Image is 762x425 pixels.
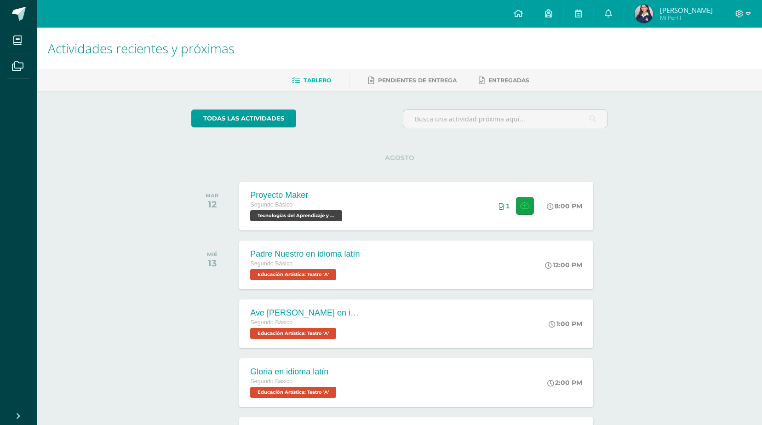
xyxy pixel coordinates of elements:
input: Busca una actividad próxima aquí... [403,110,607,128]
span: Tecnologías del Aprendizaje y la Comunicación 'A' [250,210,342,221]
div: Archivos entregados [499,202,510,210]
a: Entregadas [479,73,529,88]
div: 12 [206,199,218,210]
a: Tablero [292,73,331,88]
div: 12:00 PM [545,261,582,269]
img: 9a58bcf2deea8987f46eda829d927777.png [635,5,653,23]
span: AGOSTO [370,154,429,162]
a: todas las Actividades [191,109,296,127]
div: 1:00 PM [549,320,582,328]
div: MIÉ [207,251,218,258]
div: 2:00 PM [547,379,582,387]
a: Pendientes de entrega [368,73,457,88]
span: [PERSON_NAME] [660,6,713,15]
div: Gloria en idioma latín [250,367,338,377]
span: Educación Artística: Teatro 'A' [250,387,336,398]
div: 8:00 PM [547,202,582,210]
div: 13 [207,258,218,269]
span: Mi Perfil [660,14,713,22]
span: Tablero [304,77,331,84]
span: Segundo Básico [250,201,292,208]
div: Padre Nuestro en idioma latín [250,249,360,259]
span: Segundo Básico [250,319,292,326]
span: Educación Artística: Teatro 'A' [250,269,336,280]
span: Entregadas [488,77,529,84]
span: Actividades recientes y próximas [48,40,235,57]
span: 1 [506,202,510,210]
span: Pendientes de entrega [378,77,457,84]
div: Ave [PERSON_NAME] en idioma latín. [250,308,361,318]
span: Educación Artística: Teatro 'A' [250,328,336,339]
div: Proyecto Maker [250,190,344,200]
span: Segundo Básico [250,378,292,385]
span: Segundo Básico [250,260,292,267]
div: MAR [206,192,218,199]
